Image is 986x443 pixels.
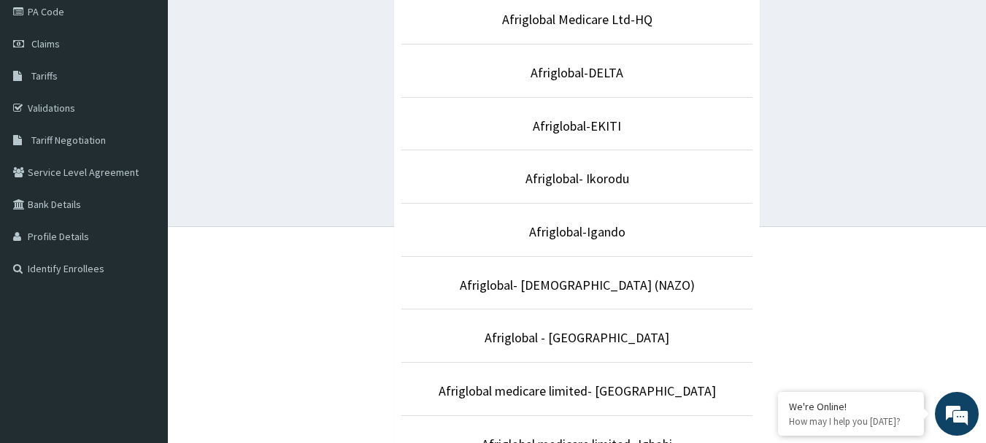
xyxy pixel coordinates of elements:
a: Afriglobal-Igando [529,223,625,240]
a: Afriglobal- [DEMOGRAPHIC_DATA] (NAZO) [460,277,695,293]
span: Tariff Negotiation [31,134,106,147]
span: Tariffs [31,69,58,82]
a: Afriglobal- Ikorodu [525,170,629,187]
a: Afriglobal-EKITI [533,118,621,134]
a: Afriglobal - [GEOGRAPHIC_DATA] [485,329,669,346]
span: Claims [31,37,60,50]
div: We're Online! [789,400,913,413]
a: Afriglobal Medicare Ltd-HQ [502,11,652,28]
p: How may I help you today? [789,415,913,428]
a: Afriglobal-DELTA [531,64,623,81]
a: Afriglobal medicare limited- [GEOGRAPHIC_DATA] [439,382,716,399]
